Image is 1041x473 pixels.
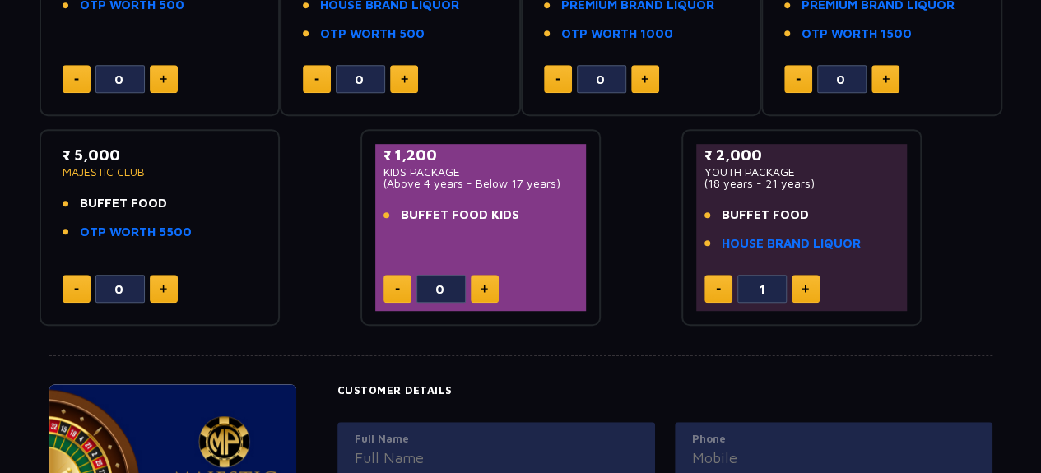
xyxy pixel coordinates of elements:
p: ₹ 1,200 [383,144,579,166]
input: Mobile [692,447,975,469]
img: plus [802,285,809,293]
p: ₹ 2,000 [704,144,899,166]
a: OTP WORTH 1500 [802,25,912,44]
img: plus [882,75,890,83]
p: (Above 4 years - Below 17 years) [383,178,579,189]
p: MAJESTIC CLUB [63,166,258,178]
a: OTP WORTH 5500 [80,223,192,242]
span: BUFFET FOOD [722,206,809,225]
img: minus [395,288,400,290]
label: Phone [692,431,975,447]
img: plus [401,75,408,83]
label: Full Name [355,431,638,447]
span: BUFFET FOOD [80,194,167,213]
img: minus [74,288,79,290]
p: (18 years - 21 years) [704,178,899,189]
span: BUFFET FOOD KIDS [401,206,519,225]
a: OTP WORTH 1000 [561,25,673,44]
p: ₹ 5,000 [63,144,258,166]
img: plus [160,285,167,293]
a: HOUSE BRAND LIQUOR [722,234,861,253]
img: minus [796,78,801,81]
p: KIDS PACKAGE [383,166,579,178]
img: plus [160,75,167,83]
img: minus [74,78,79,81]
input: Full Name [355,447,638,469]
img: plus [641,75,648,83]
img: plus [481,285,488,293]
img: minus [555,78,560,81]
img: minus [716,288,721,290]
img: minus [314,78,319,81]
p: YOUTH PACKAGE [704,166,899,178]
h4: Customer Details [337,384,992,397]
a: OTP WORTH 500 [320,25,425,44]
